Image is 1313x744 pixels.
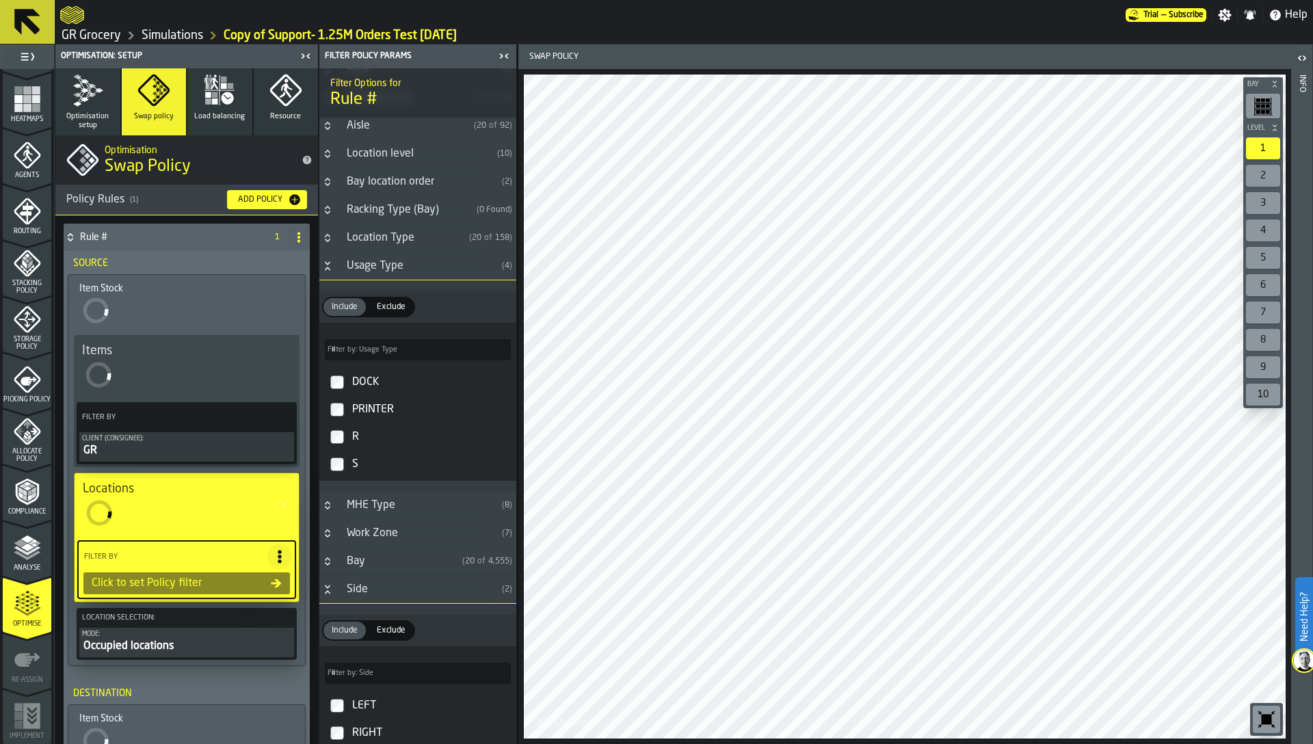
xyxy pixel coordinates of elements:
label: Location selection: [79,611,294,625]
span: Exclude [371,301,411,313]
div: Menu Subscription [1126,8,1206,22]
span: 4 [505,262,509,270]
span: 7 [505,529,509,537]
h3: title-section-Aisle [319,112,516,140]
li: menu Stacking Policy [3,241,51,295]
div: Title [83,481,291,496]
span: 4,555 [488,557,509,566]
span: Swap Policy [105,156,191,178]
label: InputCheckbox-label-react-aria2654438510-:r9m: [322,451,514,478]
span: ( [502,529,505,537]
li: menu Heatmaps [3,72,51,127]
div: Aisle [339,118,468,134]
h3: title-section-Racking Type (Bay) [319,196,516,224]
span: Optimisation: Setup [61,51,142,61]
li: menu Picking Policy [3,353,51,408]
label: button-switch-multi-Exclude [367,620,415,641]
span: Picking Policy [3,396,51,403]
h3: title-section-Bay [319,548,516,576]
h3: title-section-Work Zone [319,520,516,548]
span: Bay [1245,81,1268,88]
label: InputCheckbox-label-react-aria2654438510-:r9n: [322,692,514,719]
div: InputCheckbox-react-aria2654438510-:r9j: [349,371,511,393]
div: Work Zone [339,525,496,542]
span: Implement [3,732,51,740]
span: ( [462,557,465,566]
li: menu Analyse [3,521,51,576]
input: label [325,663,511,684]
span: Optimise [3,620,51,628]
div: Mode: [82,630,291,638]
span: 0 Found [479,206,509,214]
div: Occupied locations [82,638,291,654]
div: 2 [1246,165,1280,187]
header: Info [1291,44,1312,744]
div: 10 [1246,384,1280,406]
a: link-to-/wh/i/e451d98b-95f6-4604-91ff-c80219f9c36d [62,28,121,43]
li: menu Routing [3,185,51,239]
h2: Sub Title [330,75,505,89]
div: button-toolbar-undefined [1243,354,1283,381]
button: Button-Usage Type-open [319,261,336,271]
svg: Reset zoom and position [1256,708,1277,730]
span: Rule # [330,89,505,111]
div: stat-Items [77,341,297,394]
h3: title-section-Bay location order [319,168,516,196]
span: Level [1245,124,1268,132]
span: Help [1285,7,1308,23]
li: menu Agents [3,129,51,183]
input: InputCheckbox-label-react-aria2654438510-:r9j: [330,375,344,389]
span: of [489,122,497,130]
span: Compliance [3,508,51,516]
span: Subscribe [1169,10,1204,20]
span: ) [509,585,512,594]
span: 1 [271,232,282,242]
span: ) [509,178,512,186]
div: thumb [323,622,366,639]
li: menu Compliance [3,465,51,520]
div: Title [79,713,294,724]
input: InputCheckbox-label-react-aria2654438510-:r9l: [330,430,344,444]
div: button-toolbar-undefined [1243,271,1283,299]
div: button-toolbar-undefined [1243,162,1283,189]
div: InputCheckbox-react-aria2654438510-:r9n: [349,695,511,717]
span: 92 [500,122,509,130]
span: Load balancing [194,112,245,121]
span: ) [509,206,512,214]
span: 10 [500,150,509,158]
div: Destination [68,682,306,704]
span: ) [509,122,512,130]
label: button-switch-multi-Include [322,620,367,641]
span: Analyse [3,564,51,572]
button: Button-Location level-closed [319,148,336,159]
label: InputCheckbox-label-react-aria2654438510-:r9k: [322,396,514,423]
div: button-toolbar-undefined [1243,299,1283,326]
h3: title-section-Location level [319,140,516,168]
button: Mode:Occupied locations [79,628,294,657]
div: Title [79,283,294,294]
button: button- [1243,121,1283,135]
div: stat-Item Stock [74,280,300,330]
span: Item Stock [79,713,123,724]
span: 158 [495,234,509,242]
div: button-toolbar-undefined [1243,135,1283,162]
span: Allocate Policy [3,448,51,463]
div: title-Swap Policy [55,135,318,185]
span: 2 [505,178,509,186]
div: GR [82,442,291,459]
div: PolicyFilterItem-Mode [79,628,294,657]
label: button-toggle-Settings [1212,8,1237,22]
header: Filter Policy Params [319,44,516,68]
div: title-Rule # [319,68,516,118]
div: 4 [1246,220,1280,241]
div: 8 [1246,329,1280,351]
div: InputCheckbox-react-aria2654438510-:r9k: [349,399,511,421]
div: Bay location order [339,174,496,190]
h3: title-section-Usage Type [319,252,516,280]
div: Click to set Policy filter [86,575,271,592]
a: link-to-/wh/i/e451d98b-95f6-4604-91ff-c80219f9c36d/simulations/30239d51-eca3-48df-9f24-8948953c774e [224,28,457,43]
span: Include [326,301,363,313]
label: button-switch-multi-Exclude [367,297,415,317]
span: Storage Policy [3,336,51,351]
button: Button-Location Type-closed [319,232,336,243]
